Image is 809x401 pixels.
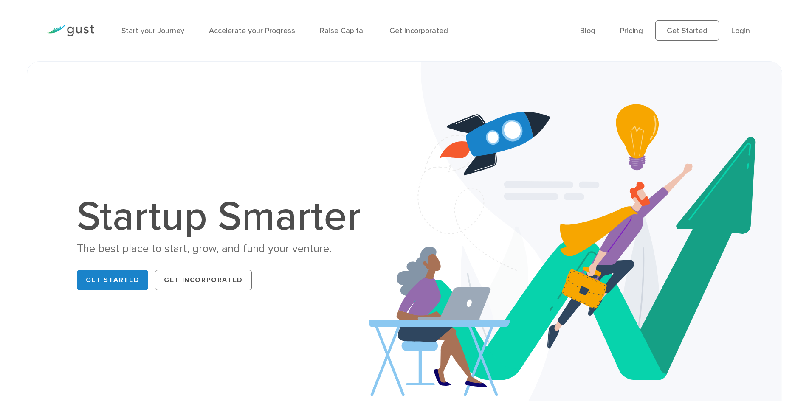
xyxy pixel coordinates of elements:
a: Get Incorporated [155,270,252,290]
a: Blog [580,26,595,35]
a: Get Incorporated [389,26,448,35]
a: Get Started [77,270,149,290]
h1: Startup Smarter [77,196,370,237]
a: Start your Journey [121,26,184,35]
a: Pricing [620,26,643,35]
div: The best place to start, grow, and fund your venture. [77,241,370,256]
a: Accelerate your Progress [209,26,295,35]
a: Get Started [655,20,719,41]
a: Raise Capital [320,26,365,35]
a: Login [731,26,750,35]
img: Gust Logo [47,25,94,36]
